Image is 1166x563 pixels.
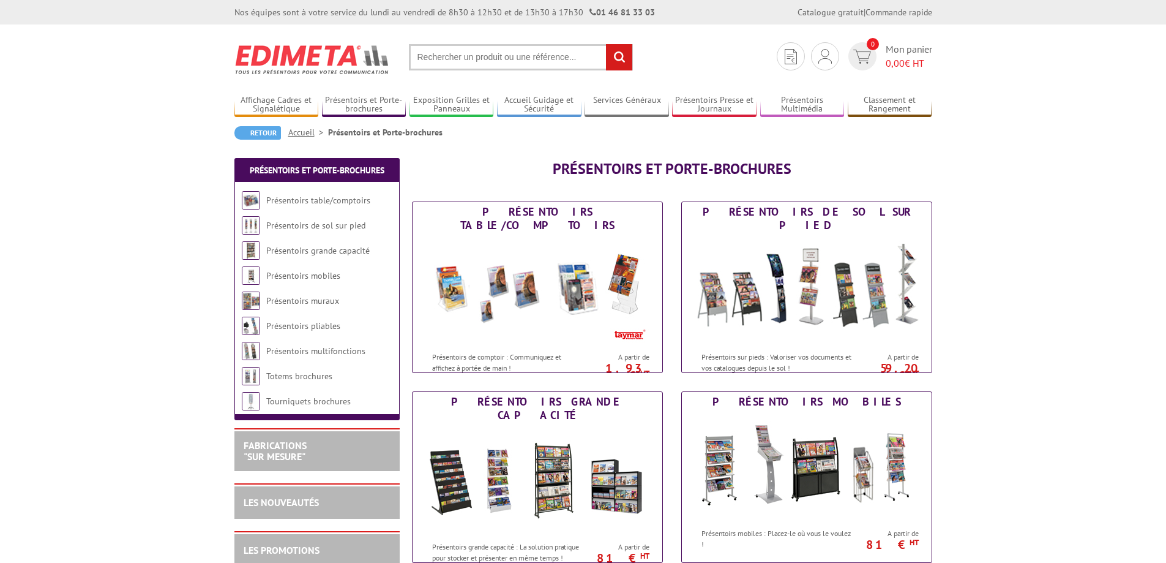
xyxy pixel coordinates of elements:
[640,368,649,379] sup: HT
[587,352,649,362] span: A partir de
[234,95,319,115] a: Affichage Cadres et Signalétique
[850,541,919,548] p: 81 €
[581,365,649,379] p: 1.93 €
[798,7,864,18] a: Catalogue gratuit
[416,395,659,422] div: Présentoirs grande capacité
[244,544,320,556] a: LES PROMOTIONS
[412,161,932,177] h1: Présentoirs et Porte-brochures
[328,126,443,138] li: Présentoirs et Porte-brochures
[606,44,632,70] input: rechercher
[856,352,919,362] span: A partir de
[266,270,340,281] a: Présentoirs mobiles
[701,352,853,372] p: Présentoirs sur pieds : Valoriser vos documents et vos catalogues depuis le sol !
[681,391,932,563] a: Présentoirs mobiles Présentoirs mobiles Présentoirs mobiles : Placez-le où vous le voulez ! A par...
[785,49,797,64] img: devis rapide
[685,395,929,409] div: Présentoirs mobiles
[856,529,919,538] span: A partir de
[266,320,340,331] a: Présentoirs pliables
[266,396,351,407] a: Tourniquets brochures
[242,392,260,410] img: Tourniquets brochures
[242,216,260,235] img: Présentoirs de sol sur pied
[266,295,339,306] a: Présentoirs muraux
[242,342,260,360] img: Présentoirs multifonctions
[685,205,929,232] div: Présentoirs de sol sur pied
[865,7,932,18] a: Commande rapide
[242,317,260,335] img: Présentoirs pliables
[693,412,920,522] img: Présentoirs mobiles
[244,439,307,463] a: FABRICATIONS"Sur Mesure"
[886,57,905,69] span: 0,00
[910,368,919,379] sup: HT
[266,371,332,382] a: Totems brochures
[234,126,281,140] a: Retour
[412,391,663,563] a: Présentoirs grande capacité Présentoirs grande capacité Présentoirs grande capacité : La solution...
[640,551,649,561] sup: HT
[266,220,365,231] a: Présentoirs de sol sur pied
[234,6,655,18] div: Nos équipes sont à votre service du lundi au vendredi de 8h30 à 12h30 et de 13h30 à 17h30
[818,49,832,64] img: devis rapide
[853,50,871,64] img: devis rapide
[693,235,920,346] img: Présentoirs de sol sur pied
[424,425,651,535] img: Présentoirs grande capacité
[867,38,879,50] span: 0
[681,202,932,373] a: Présentoirs de sol sur pied Présentoirs de sol sur pied Présentoirs sur pieds : Valoriser vos doc...
[432,542,584,562] p: Présentoirs grande capacité : La solution pratique pour stocker et présenter en même temps !
[266,245,370,256] a: Présentoirs grande capacité
[798,6,932,18] div: |
[424,235,651,346] img: Présentoirs table/comptoirs
[234,37,391,82] img: Edimeta
[409,95,494,115] a: Exposition Grilles et Panneaux
[409,44,633,70] input: Rechercher un produit ou une référence...
[266,346,365,357] a: Présentoirs multifonctions
[587,542,649,552] span: A partir de
[242,191,260,210] img: Présentoirs table/comptoirs
[760,95,845,115] a: Présentoirs Multimédia
[322,95,406,115] a: Présentoirs et Porte-brochures
[266,195,370,206] a: Présentoirs table/comptoirs
[242,266,260,285] img: Présentoirs mobiles
[250,165,384,176] a: Présentoirs et Porte-brochures
[581,554,649,562] p: 81 €
[242,367,260,385] img: Totems brochures
[412,202,663,373] a: Présentoirs table/comptoirs Présentoirs table/comptoirs Présentoirs de comptoir : Communiquez et ...
[416,205,659,232] div: Présentoirs table/comptoirs
[848,95,932,115] a: Classement et Rangement
[886,42,932,70] span: Mon panier
[910,537,919,548] sup: HT
[242,241,260,260] img: Présentoirs grande capacité
[242,292,260,310] img: Présentoirs muraux
[589,7,655,18] strong: 01 46 81 33 03
[850,365,919,379] p: 59.20 €
[432,352,584,372] p: Présentoirs de comptoir : Communiquez et affichez à portée de main !
[244,496,319,508] a: LES NOUVEAUTÉS
[845,42,932,70] a: devis rapide 0 Mon panier 0,00€ HT
[701,528,853,549] p: Présentoirs mobiles : Placez-le où vous le voulez !
[672,95,757,115] a: Présentoirs Presse et Journaux
[886,56,932,70] span: € HT
[288,127,328,138] a: Accueil
[585,95,669,115] a: Services Généraux
[497,95,581,115] a: Accueil Guidage et Sécurité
